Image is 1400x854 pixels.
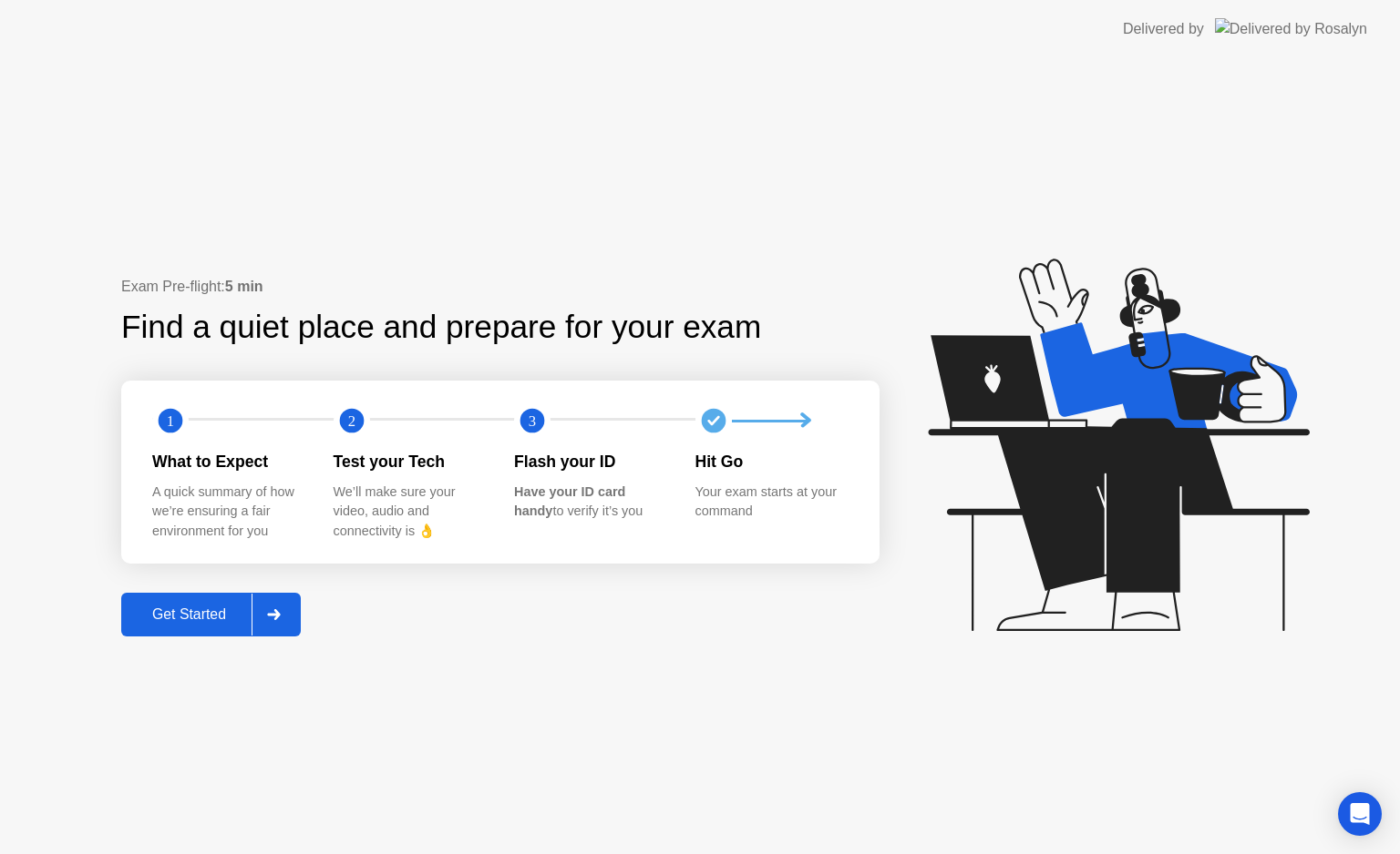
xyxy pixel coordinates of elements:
[695,450,848,473] div: Hit Go
[127,606,252,623] div: Get Started
[167,412,174,430] text: 1
[514,450,666,473] div: Flash your ID
[514,483,666,522] div: to verify it’s you
[152,483,304,542] div: A quick summary of how we’re ensuring a fair environment for you
[347,412,355,430] text: 2
[121,276,880,298] div: Exam Pre-flight:
[695,483,848,522] div: Your exam starts at your command
[1123,18,1204,40] div: Delivered by
[1338,792,1382,836] div: Open Intercom Messenger
[334,450,486,473] div: Test your Tech
[121,593,301,636] button: Get Started
[514,484,625,519] b: Have your ID card handy
[152,450,304,473] div: What to Expect
[1215,18,1367,39] img: Delivered by Rosalyn
[225,279,263,294] b: 5 min
[334,483,486,542] div: We’ll make sure your video, audio and connectivity is 👌
[529,412,536,430] text: 3
[121,303,764,351] div: Find a quiet place and prepare for your exam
